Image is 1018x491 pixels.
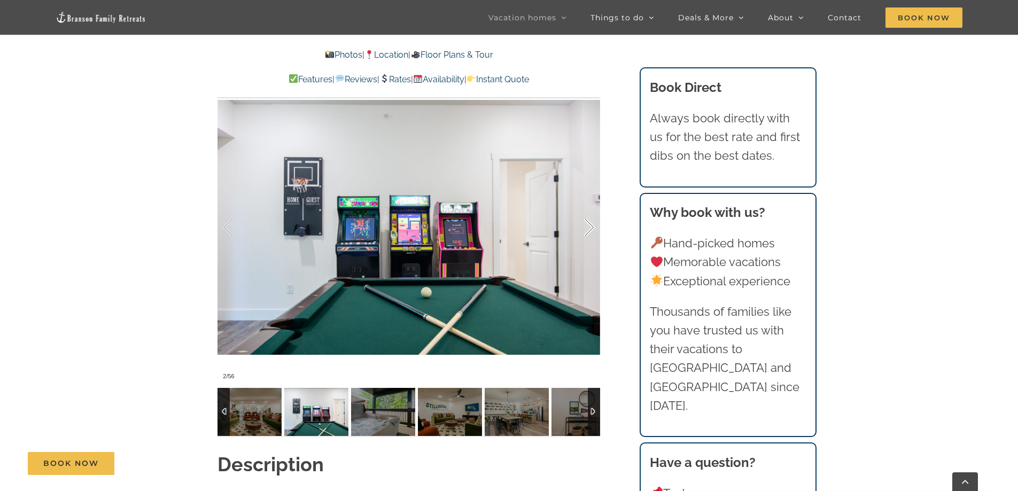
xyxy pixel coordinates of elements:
img: Camp-Stillwater-at-Table-Rock-Lake-Branson-Family-Retreats-vacation-home-1114-scaled.jpg-nggid041... [351,388,415,436]
a: Rates [379,74,411,84]
img: 🔑 [651,237,663,248]
img: 📸 [325,50,334,59]
strong: Description [217,453,324,476]
img: Camp-Stillwater-at-Table-Rock-Lake-Branson-Family-Retreats-vacation-home-1036-scaled.jpg-nggid041... [485,388,549,436]
img: Camp-Stillwater-at-Table-Rock-Lake-Branson-Family-Retreats-vacation-home-1006-scaled.jpg-nggid041... [551,388,616,436]
p: Hand-picked homes Memorable vacations Exceptional experience [650,234,806,291]
span: Things to do [590,14,644,21]
span: Contact [828,14,861,21]
p: Always book directly with us for the best rate and first dibs on the best dates. [650,109,806,166]
img: Camp-Stillwater-at-Table-Rock-Lake-Branson-Family-Retreats-vacation-home-1022-scaled.jpg-nggid041... [217,388,282,436]
p: | | | | [217,73,600,87]
img: ❤️ [651,256,663,268]
a: Book Now [28,452,114,475]
img: 🌟 [651,275,663,286]
span: Deals & More [678,14,734,21]
p: | | [217,48,600,62]
a: Reviews [335,74,377,84]
a: Location [364,50,408,60]
img: Camp-Stillwater-at-Table-Rock-Lake-Branson-Family-Retreats-vacation-home-1080-scaled.jpg-nggid041... [284,388,348,436]
img: Camp-Stillwater-at-Table-Rock-Lake-Branson-Family-Retreats-vacation-home-1016-TV-scaled.jpg-nggid... [418,388,482,436]
p: Thousands of families like you have trusted us with their vacations to [GEOGRAPHIC_DATA] and [GEO... [650,302,806,415]
img: ✅ [289,74,298,83]
img: 💬 [336,74,344,83]
img: 💲 [380,74,388,83]
h3: Why book with us? [650,203,806,222]
a: Features [289,74,332,84]
a: Availability [413,74,464,84]
b: Book Direct [650,80,721,95]
img: 📆 [414,74,422,83]
span: Book Now [885,7,962,28]
img: 👉 [467,74,476,83]
img: 🎥 [411,50,420,59]
a: Floor Plans & Tour [410,50,493,60]
a: Photos [325,50,362,60]
img: Branson Family Retreats Logo [56,11,146,24]
span: About [768,14,794,21]
span: Vacation homes [488,14,556,21]
img: 📍 [365,50,374,59]
a: Instant Quote [467,74,529,84]
span: Book Now [43,459,99,468]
